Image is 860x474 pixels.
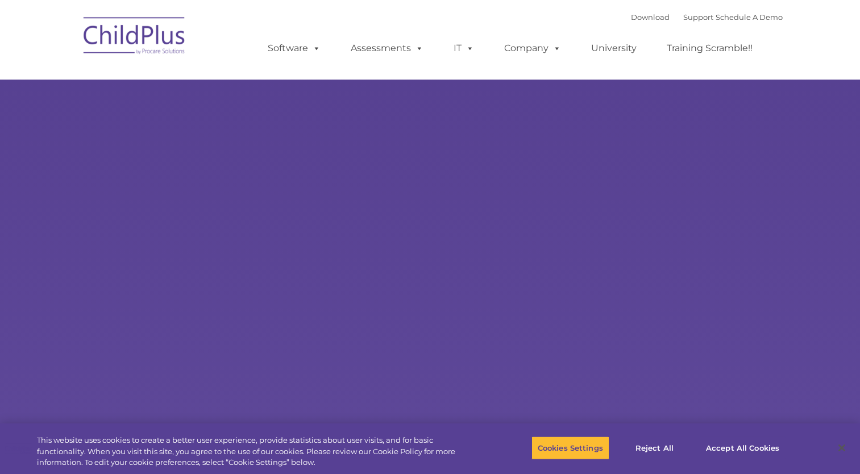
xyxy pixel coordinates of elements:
a: Training Scramble!! [655,37,764,60]
a: Download [631,13,670,22]
button: Reject All [619,436,690,460]
button: Accept All Cookies [700,436,786,460]
img: ChildPlus by Procare Solutions [78,9,192,66]
button: Close [829,435,854,460]
a: Assessments [339,37,435,60]
div: This website uses cookies to create a better user experience, provide statistics about user visit... [37,435,473,468]
a: University [580,37,648,60]
button: Cookies Settings [531,436,609,460]
a: Support [683,13,713,22]
a: Schedule A Demo [716,13,783,22]
font: | [631,13,783,22]
a: IT [442,37,485,60]
a: Software [256,37,332,60]
a: Company [493,37,572,60]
